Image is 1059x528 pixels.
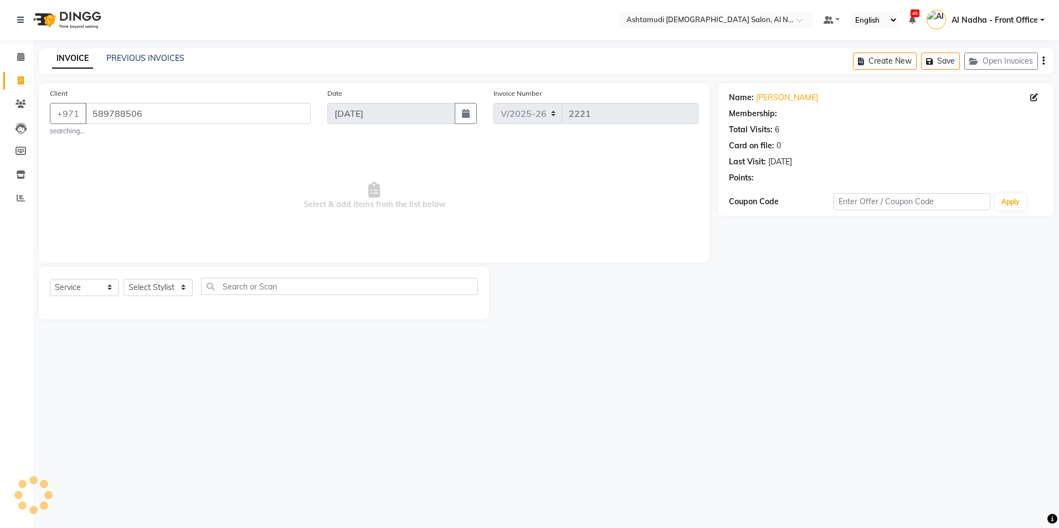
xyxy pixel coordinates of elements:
[927,10,946,29] img: Al Nadha - Front Office
[201,278,478,295] input: Search or Scan
[106,53,184,63] a: PREVIOUS INVOICES
[729,172,754,184] div: Points:
[909,15,916,25] a: 45
[911,9,919,17] span: 45
[777,140,781,152] div: 0
[327,89,342,99] label: Date
[921,53,960,70] button: Save
[50,103,86,124] button: +971
[729,124,773,136] div: Total Visits:
[952,14,1038,26] span: Al Nadha - Front Office
[52,49,93,69] a: INVOICE
[964,53,1038,70] button: Open Invoices
[729,92,754,103] div: Name:
[729,108,777,120] div: Membership:
[50,141,698,251] span: Select & add items from the list below
[50,126,311,136] small: searching...
[50,89,68,99] label: Client
[775,124,779,136] div: 6
[756,92,818,103] a: [PERSON_NAME]
[768,156,792,168] div: [DATE]
[995,194,1026,210] button: Apply
[853,53,917,70] button: Create New
[834,193,990,210] input: Enter Offer / Coupon Code
[85,103,311,124] input: Search by Name/Mobile/Email/Code
[493,89,542,99] label: Invoice Number
[729,156,766,168] div: Last Visit:
[729,140,774,152] div: Card on file:
[28,4,104,35] img: logo
[729,196,834,208] div: Coupon Code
